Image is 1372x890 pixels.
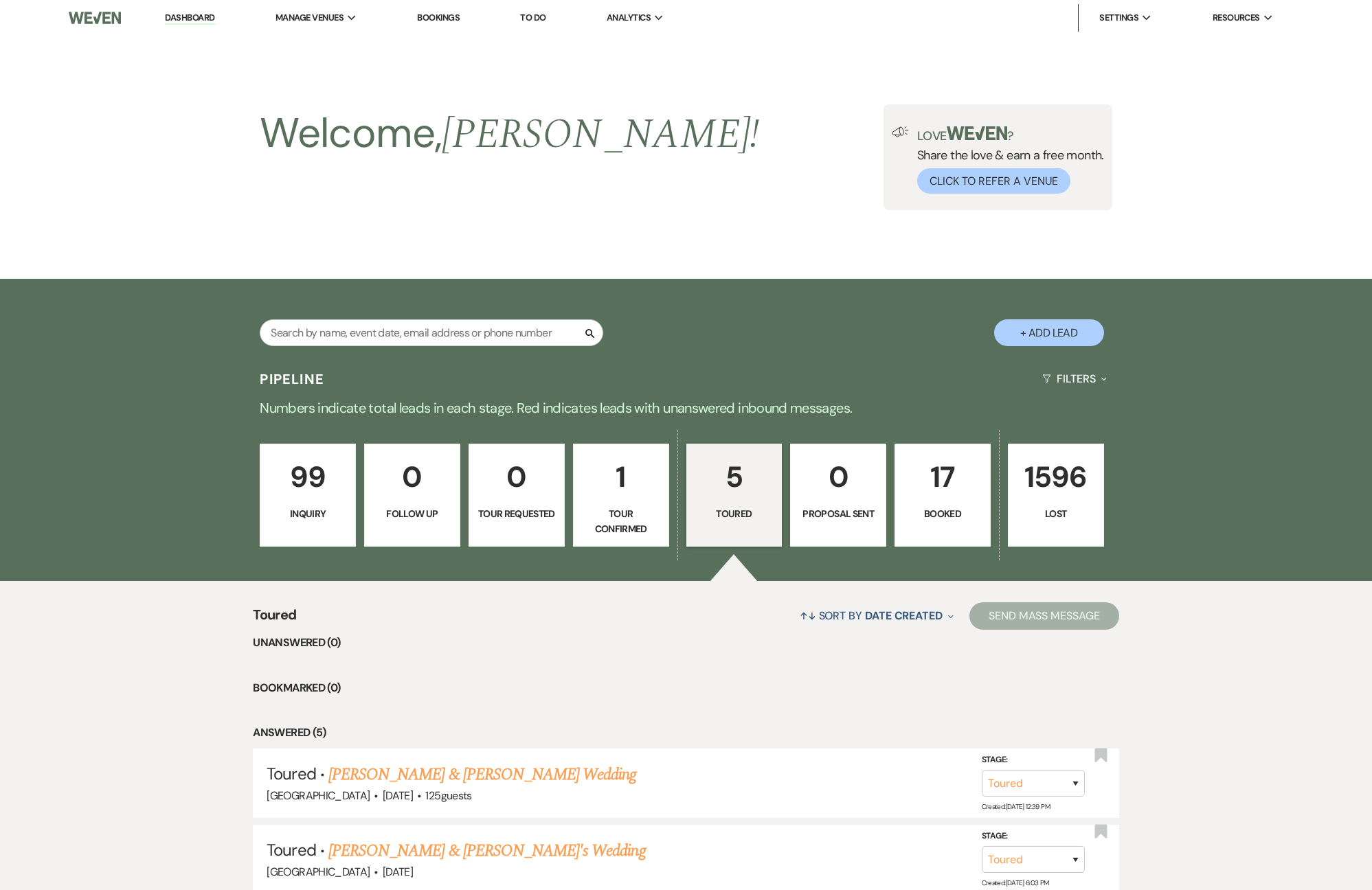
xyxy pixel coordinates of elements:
[425,788,471,803] span: 125 guests
[328,838,646,863] a: [PERSON_NAME] & [PERSON_NAME]'s Wedding
[607,11,651,25] span: Analytics
[982,802,1050,811] span: Created: [DATE] 12:39 PM
[267,763,315,784] span: Toured
[982,829,1085,844] label: Stage:
[790,444,886,547] a: 0Proposal Sent
[895,444,991,547] a: 17Booked
[799,506,877,521] p: Proposal Sent
[442,103,759,166] span: [PERSON_NAME] !
[275,11,344,25] span: Manage Venues
[253,679,1118,697] li: Bookmarked (0)
[373,454,451,500] p: 0
[267,788,370,803] span: [GEOGRAPHIC_DATA]
[260,369,324,389] h3: Pipeline
[947,126,1008,140] img: weven-logo-green.svg
[582,454,660,500] p: 1
[253,724,1118,742] li: Answered (5)
[1017,506,1095,521] p: Lost
[994,319,1104,346] button: + Add Lead
[1037,361,1112,397] button: Filters
[267,839,315,860] span: Toured
[417,12,460,23] a: Bookings
[582,506,660,537] p: Tour Confirmed
[573,444,669,547] a: 1Tour Confirmed
[383,788,413,803] span: [DATE]
[800,608,816,623] span: ↑↓
[477,506,556,521] p: Tour Requested
[253,634,1118,652] li: Unanswered (0)
[903,454,982,500] p: 17
[520,12,546,23] a: To Do
[269,454,347,500] p: 99
[192,397,1181,419] p: Numbers indicate total leads in each stage. Red indicates leads with unanswered inbound messages.
[799,454,877,500] p: 0
[269,506,347,521] p: Inquiry
[695,454,774,500] p: 5
[1008,444,1104,547] a: 1596Lost
[1213,11,1260,25] span: Resources
[260,104,759,163] h2: Welcome,
[1099,11,1138,25] span: Settings
[1017,454,1095,500] p: 1596
[267,865,370,879] span: [GEOGRAPHIC_DATA]
[477,454,556,500] p: 0
[865,608,943,623] span: Date Created
[686,444,783,547] a: 5Toured
[165,12,214,25] a: Dashboard
[917,126,1104,142] p: Love ?
[982,878,1049,887] span: Created: [DATE] 6:03 PM
[969,602,1119,630] button: Send Mass Message
[364,444,460,547] a: 0Follow Up
[373,506,451,521] p: Follow Up
[260,319,603,346] input: Search by name, event date, email address or phone number
[903,506,982,521] p: Booked
[909,126,1104,194] div: Share the love & earn a free month.
[794,597,959,634] button: Sort By Date Created
[982,753,1085,768] label: Stage:
[892,126,909,137] img: loud-speaker-illustration.svg
[328,762,636,787] a: [PERSON_NAME] & [PERSON_NAME] Wedding
[469,444,565,547] a: 0Tour Requested
[253,604,296,634] span: Toured
[260,444,356,547] a: 99Inquiry
[917,168,1070,194] button: Click to Refer a Venue
[695,506,774,521] p: Toured
[383,865,413,879] span: [DATE]
[69,3,122,32] img: Weven Logo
